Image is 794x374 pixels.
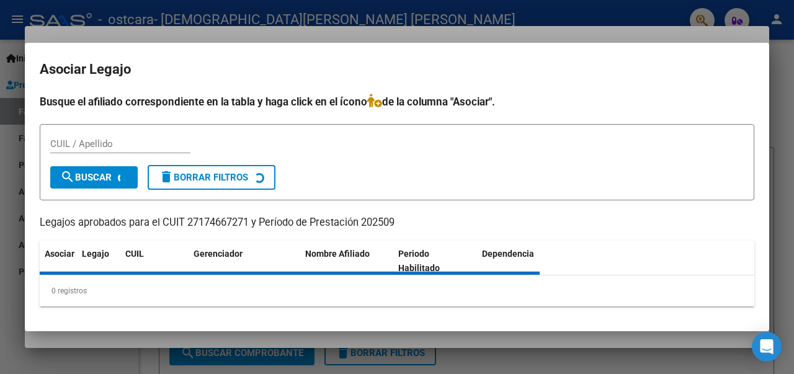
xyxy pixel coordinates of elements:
[50,166,138,189] button: Buscar
[45,249,74,259] span: Asociar
[60,172,112,183] span: Buscar
[482,249,534,259] span: Dependencia
[159,172,248,183] span: Borrar Filtros
[82,249,109,259] span: Legajo
[40,215,754,231] p: Legajos aprobados para el CUIT 27174667271 y Período de Prestación 202509
[40,94,754,110] h4: Busque el afiliado correspondiente en la tabla y haga click en el ícono de la columna "Asociar".
[752,332,782,362] div: Open Intercom Messenger
[77,241,120,282] datatable-header-cell: Legajo
[148,165,275,190] button: Borrar Filtros
[393,241,477,282] datatable-header-cell: Periodo Habilitado
[40,241,77,282] datatable-header-cell: Asociar
[40,58,754,81] h2: Asociar Legajo
[125,249,144,259] span: CUIL
[300,241,393,282] datatable-header-cell: Nombre Afiliado
[189,241,300,282] datatable-header-cell: Gerenciador
[398,249,440,273] span: Periodo Habilitado
[477,241,570,282] datatable-header-cell: Dependencia
[159,169,174,184] mat-icon: delete
[40,275,754,306] div: 0 registros
[305,249,370,259] span: Nombre Afiliado
[120,241,189,282] datatable-header-cell: CUIL
[194,249,243,259] span: Gerenciador
[60,169,75,184] mat-icon: search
